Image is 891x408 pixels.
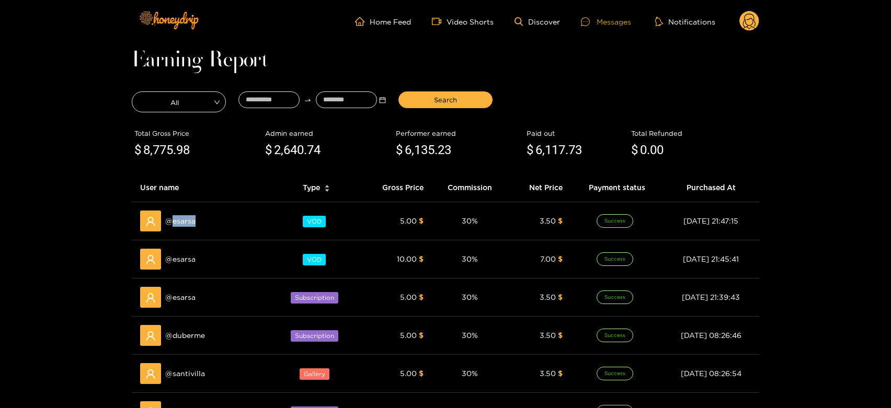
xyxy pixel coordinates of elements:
[540,369,556,377] span: 3.50
[571,173,662,202] th: Payment status
[145,254,156,265] span: user
[145,369,156,379] span: user
[396,141,403,160] span: $
[462,293,478,301] span: 30 %
[304,143,321,157] span: .74
[145,293,156,303] span: user
[419,217,424,225] span: $
[173,143,190,157] span: .98
[300,368,329,380] span: Gallery
[434,95,457,105] span: Search
[581,16,631,28] div: Messages
[304,96,312,104] span: to
[683,217,738,225] span: [DATE] 21:47:15
[355,17,370,26] span: home
[134,128,260,138] div: Total Gross Price
[515,17,560,26] a: Discover
[462,369,478,377] span: 30 %
[540,331,556,339] span: 3.50
[540,293,556,301] span: 3.50
[400,293,417,301] span: 5.00
[565,143,582,157] span: .73
[355,17,411,26] a: Home Feed
[132,95,225,109] span: All
[597,367,633,380] span: Success
[400,331,417,339] span: 5.00
[462,255,478,263] span: 30 %
[265,128,391,138] div: Admin earned
[558,369,563,377] span: $
[432,173,508,202] th: Commission
[535,143,565,157] span: 6,117
[419,331,424,339] span: $
[165,215,196,227] span: @ esarsa
[558,331,563,339] span: $
[540,255,556,263] span: 7.00
[558,217,563,225] span: $
[681,331,741,339] span: [DATE] 08:26:46
[597,252,633,266] span: Success
[165,253,196,265] span: @ esarsa
[527,141,533,160] span: $
[432,17,447,26] span: video-camera
[558,293,563,301] span: $
[419,255,424,263] span: $
[165,330,205,341] span: @ duberme
[359,173,432,202] th: Gross Price
[398,91,493,108] button: Search
[303,254,326,265] span: VOD
[132,53,759,68] h1: Earning Report
[652,16,718,27] button: Notifications
[540,217,556,225] span: 3.50
[419,369,424,377] span: $
[145,216,156,227] span: user
[132,173,273,202] th: User name
[274,143,304,157] span: 2,640
[432,17,494,26] a: Video Shorts
[165,368,205,379] span: @ santivilla
[597,214,633,228] span: Success
[681,369,741,377] span: [DATE] 08:26:54
[400,217,417,225] span: 5.00
[291,292,338,304] span: Subscription
[134,141,141,160] span: $
[145,331,156,341] span: user
[462,331,478,339] span: 30 %
[324,183,330,189] span: caret-up
[324,188,330,193] span: caret-down
[291,330,338,342] span: Subscription
[303,182,320,193] span: Type
[396,128,521,138] div: Performer earned
[400,369,417,377] span: 5.00
[435,143,451,157] span: .23
[640,143,647,157] span: 0
[143,143,173,157] span: 8,775
[165,292,196,303] span: @ esarsa
[682,293,740,301] span: [DATE] 21:39:43
[419,293,424,301] span: $
[303,216,326,227] span: VOD
[597,290,633,304] span: Success
[265,141,272,160] span: $
[631,141,638,160] span: $
[527,128,626,138] div: Paid out
[558,255,563,263] span: $
[462,217,478,225] span: 30 %
[508,173,571,202] th: Net Price
[683,255,739,263] span: [DATE] 21:45:41
[304,96,312,104] span: swap-right
[397,255,417,263] span: 10.00
[647,143,664,157] span: .00
[405,143,435,157] span: 6,135
[597,329,633,342] span: Success
[662,173,759,202] th: Purchased At
[631,128,757,138] div: Total Refunded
